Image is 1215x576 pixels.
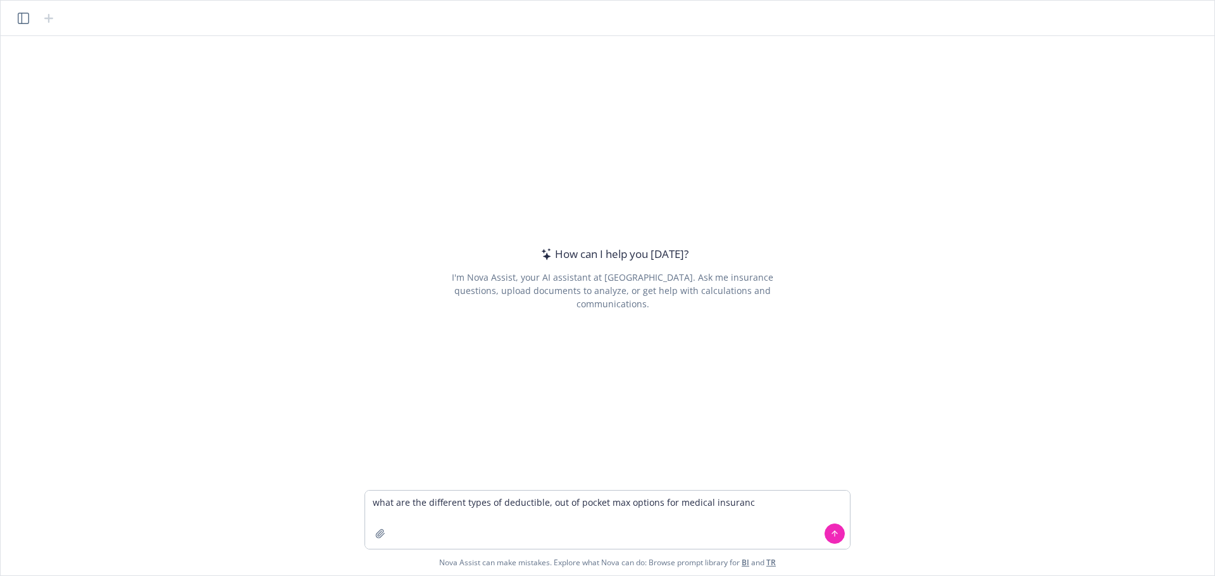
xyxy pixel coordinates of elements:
[439,549,776,575] span: Nova Assist can make mistakes. Explore what Nova can do: Browse prompt library for and
[434,271,790,310] div: I'm Nova Assist, your AI assistant at [GEOGRAPHIC_DATA]. Ask me insurance questions, upload docum...
[365,491,850,549] textarea: what are the different types of deductible, out of pocket max options for medical insuranc
[766,557,776,568] a: TR
[537,246,688,262] div: How can I help you [DATE]?
[742,557,749,568] a: BI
